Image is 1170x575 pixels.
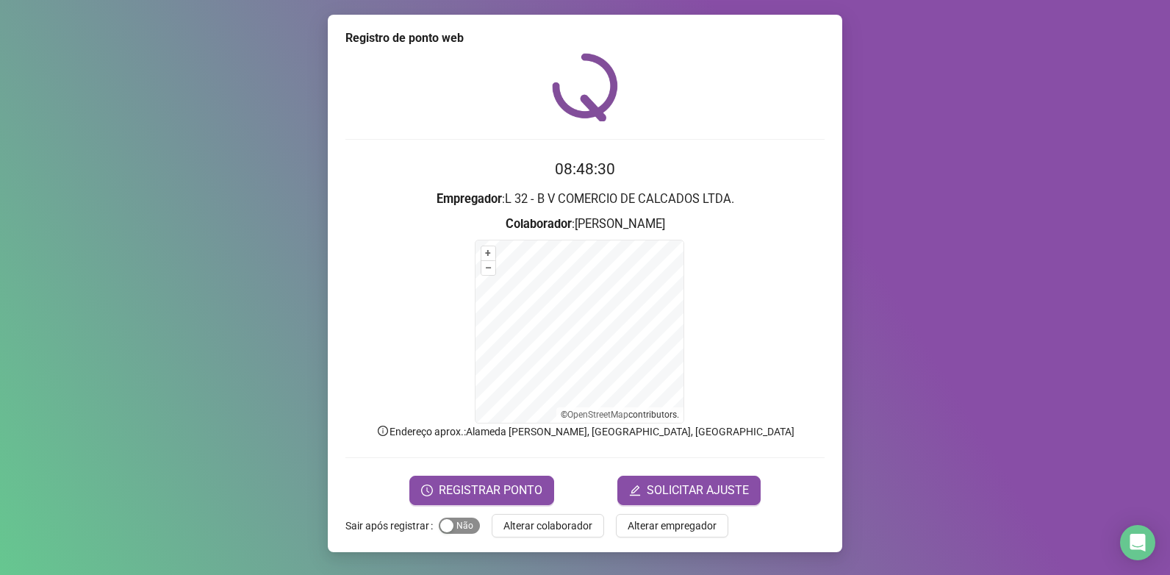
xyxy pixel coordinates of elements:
[345,190,825,209] h3: : L 32 - B V COMERCIO DE CALCADOS LTDA.
[345,29,825,47] div: Registro de ponto web
[629,485,641,496] span: edit
[506,217,572,231] strong: Colaborador
[617,476,761,505] button: editSOLICITAR AJUSTE
[616,514,728,537] button: Alterar empregador
[1120,525,1155,560] div: Open Intercom Messenger
[492,514,604,537] button: Alterar colaborador
[561,410,679,420] li: © contributors.
[481,261,495,275] button: –
[437,192,502,206] strong: Empregador
[481,246,495,260] button: +
[628,518,717,534] span: Alterar empregador
[503,518,592,534] span: Alterar colaborador
[421,485,433,496] span: clock-circle
[552,53,618,121] img: QRPoint
[376,424,390,438] span: info-circle
[555,160,615,178] time: 08:48:30
[345,514,439,537] label: Sair após registrar
[647,482,749,499] span: SOLICITAR AJUSTE
[345,424,825,440] p: Endereço aprox. : Alameda [PERSON_NAME], [GEOGRAPHIC_DATA], [GEOGRAPHIC_DATA]
[409,476,554,505] button: REGISTRAR PONTO
[439,482,542,499] span: REGISTRAR PONTO
[567,410,628,420] a: OpenStreetMap
[345,215,825,234] h3: : [PERSON_NAME]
